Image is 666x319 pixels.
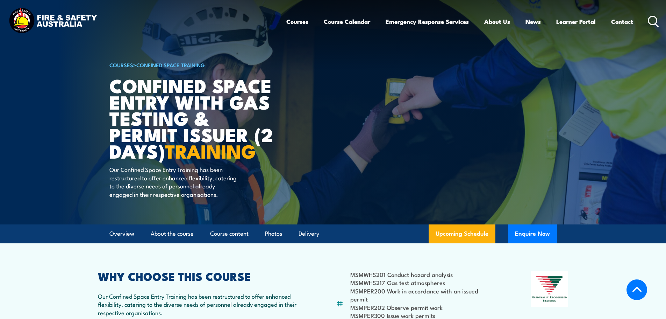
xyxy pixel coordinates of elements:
[136,61,205,69] a: Confined Space Training
[531,271,568,307] img: Nationally Recognised Training logo.
[350,303,497,311] li: MSMPER202 Observe permit work
[265,224,282,243] a: Photos
[525,12,541,31] a: News
[299,224,319,243] a: Delivery
[165,136,256,165] strong: TRAINING
[151,224,194,243] a: About the course
[350,287,497,303] li: MSMPER200 Work in accordance with an issued permit
[98,271,302,281] h2: WHY CHOOSE THIS COURSE
[210,224,249,243] a: Course content
[98,292,302,317] p: Our Confined Space Entry Training has been restructured to offer enhanced flexibility, catering t...
[109,61,133,69] a: COURSES
[324,12,370,31] a: Course Calendar
[484,12,510,31] a: About Us
[109,61,282,69] h6: >
[109,224,134,243] a: Overview
[556,12,596,31] a: Learner Portal
[109,77,282,159] h1: Confined Space Entry with Gas Testing & Permit Issuer (2 days)
[508,224,557,243] button: Enquire Now
[350,270,497,278] li: MSMWHS201 Conduct hazard analysis
[611,12,633,31] a: Contact
[109,165,237,198] p: Our Confined Space Entry Training has been restructured to offer enhanced flexibility, catering t...
[350,278,497,286] li: MSMWHS217 Gas test atmospheres
[429,224,495,243] a: Upcoming Schedule
[386,12,469,31] a: Emergency Response Services
[286,12,308,31] a: Courses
